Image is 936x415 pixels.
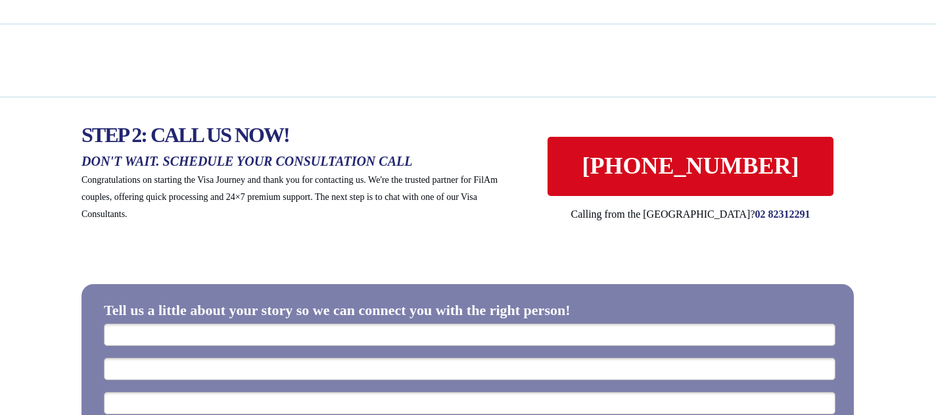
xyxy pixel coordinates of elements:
[571,208,755,220] span: Calling from the [GEOGRAPHIC_DATA]?
[82,154,412,168] span: DON'T WAIT. SCHEDULE YOUR CONSULTATION CALL
[104,302,571,318] span: Tell us a little about your story so we can connect you with the right person!
[82,123,289,147] span: STEP 2: CALL US NOW!
[82,175,498,219] span: Congratulations on starting the Visa Journey and thank you for contacting us. We're the trusted p...
[548,152,833,180] span: [PHONE_NUMBER]
[755,208,810,220] span: 02 82312291
[548,137,833,196] a: [PHONE_NUMBER]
